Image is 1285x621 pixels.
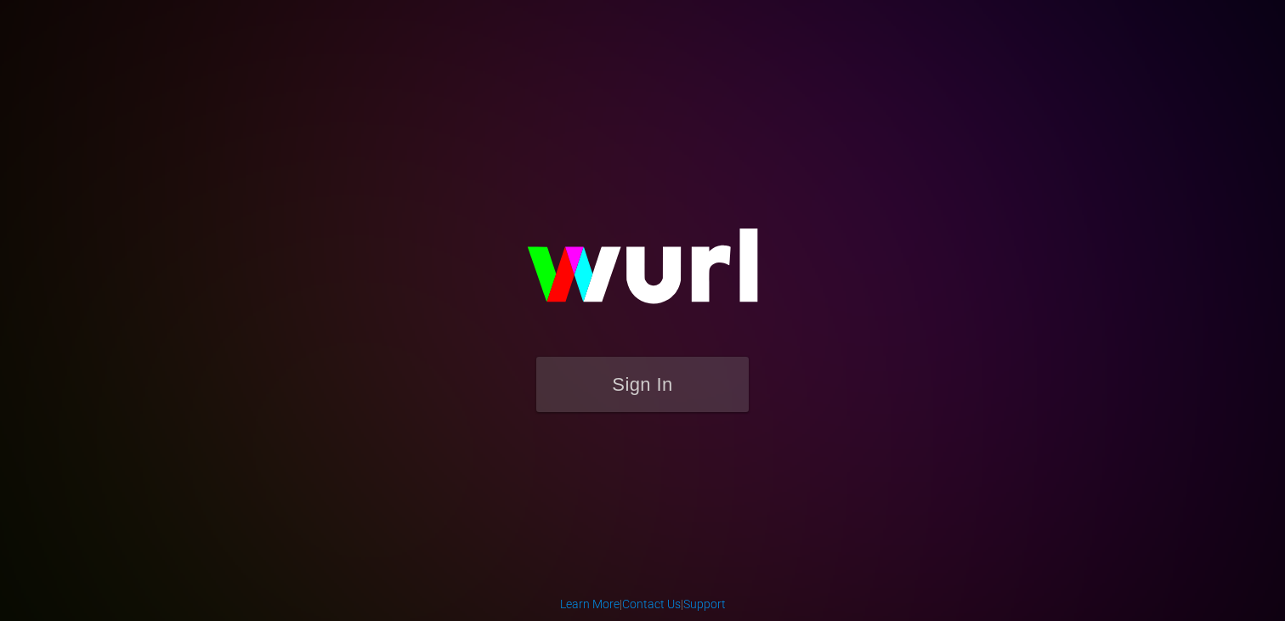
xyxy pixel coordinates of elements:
[473,192,812,357] img: wurl-logo-on-black-223613ac3d8ba8fe6dc639794a292ebdb59501304c7dfd60c99c58986ef67473.svg
[560,597,620,611] a: Learn More
[683,597,726,611] a: Support
[560,596,726,613] div: | |
[622,597,681,611] a: Contact Us
[536,357,749,412] button: Sign In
